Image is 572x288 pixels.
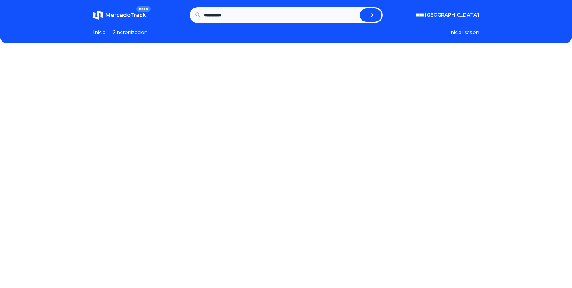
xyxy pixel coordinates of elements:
[105,12,146,18] span: MercadoTrack
[449,29,479,36] button: Iniciar sesion
[425,11,479,19] span: [GEOGRAPHIC_DATA]
[416,11,479,19] button: [GEOGRAPHIC_DATA]
[113,29,147,36] a: Sincronizacion
[93,10,146,20] a: MercadoTrackBETA
[93,29,106,36] a: Inicio
[136,6,150,12] span: BETA
[93,10,103,20] img: MercadoTrack
[416,13,424,17] img: Argentina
